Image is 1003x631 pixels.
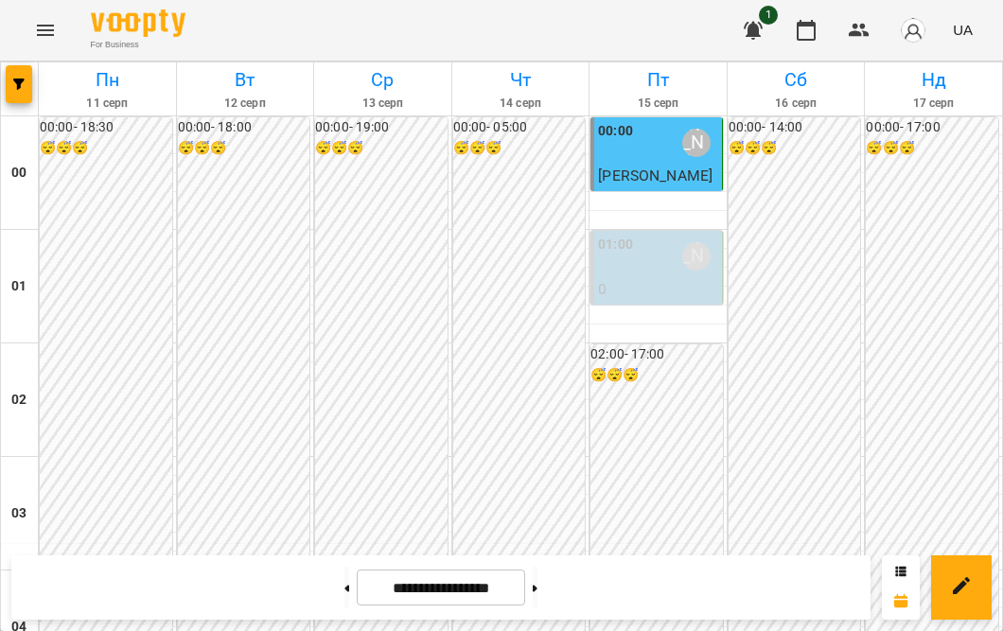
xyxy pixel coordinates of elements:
h6: 11 серп [42,95,173,113]
button: UA [945,12,980,47]
h6: 00:00 - 05:00 [453,117,586,138]
p: індивід МА 45 хв ([PERSON_NAME]) [598,301,718,368]
div: Божко Олександра [682,242,711,271]
h6: 03 [11,503,26,524]
h6: 14 серп [455,95,587,113]
h6: Пн [42,65,173,95]
h6: 12 серп [180,95,311,113]
h6: 16 серп [730,95,862,113]
h6: 😴😴😴 [453,138,586,159]
span: For Business [91,39,185,51]
h6: 😴😴😴 [590,365,723,386]
h6: Пт [592,65,724,95]
span: [PERSON_NAME] [598,167,713,184]
p: 0 [598,278,718,301]
h6: 00:00 - 14:00 [729,117,861,138]
h6: 02:00 - 17:00 [590,344,723,365]
h6: 15 серп [592,95,724,113]
h6: 😴😴😴 [729,138,861,159]
h6: 13 серп [317,95,449,113]
img: Voopty Logo [91,9,185,37]
h6: Сб [730,65,862,95]
h6: Вт [180,65,311,95]
div: Божко Олександра [682,129,711,157]
h6: Нд [868,65,999,95]
h6: 00:00 - 18:00 [178,117,310,138]
h6: 00:00 - 17:00 [866,117,998,138]
h6: 😴😴😴 [178,138,310,159]
label: 01:00 [598,235,633,255]
h6: Чт [455,65,587,95]
h6: 😴😴😴 [866,138,998,159]
img: avatar_s.png [900,17,926,44]
h6: 01 [11,276,26,297]
h6: Ср [317,65,449,95]
p: індивід МА 45 хв [598,187,718,232]
label: 00:00 [598,121,633,142]
h6: 02 [11,390,26,411]
h6: 00:00 - 18:30 [40,117,172,138]
h6: 😴😴😴 [315,138,448,159]
h6: 00:00 - 19:00 [315,117,448,138]
h6: 17 серп [868,95,999,113]
button: Menu [23,8,68,53]
span: UA [953,20,973,40]
h6: 00 [11,163,26,184]
h6: 😴😴😴 [40,138,172,159]
span: 1 [759,6,778,25]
